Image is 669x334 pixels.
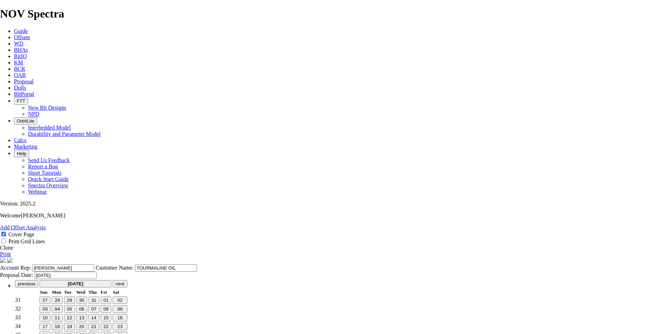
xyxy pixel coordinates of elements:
a: Offsets [14,34,30,40]
span: Proposal [14,78,34,84]
label: Cover Page [8,231,34,237]
button: OrbitLite [14,117,37,125]
a: Send Us Feedback [28,157,70,163]
span: 21 [91,324,97,329]
small: Thursday [89,290,97,295]
button: 16 [113,314,127,321]
small: Saturday [113,290,119,295]
button: 09 [113,305,127,313]
a: Spectra Overview [28,182,68,188]
button: 08 [101,305,112,313]
a: WD [14,41,23,47]
span: 01 [104,298,109,303]
small: Sunday [40,290,47,295]
a: Durability and Parameter Model [28,131,101,137]
a: BitIQ [14,53,27,59]
small: Wednesday [76,290,85,295]
button: 30 [76,297,87,304]
button: 05 [64,305,75,313]
a: BitPortal [14,91,34,97]
span: 04 [55,306,60,312]
button: 06 [76,305,87,313]
a: Quick Start Guide [28,176,69,182]
button: 28 [52,297,63,304]
button: 01 [101,297,112,304]
button: 18 [52,323,63,330]
button: 20 [76,323,87,330]
span: OrbitLite [17,118,34,124]
a: Calcs [14,137,27,143]
a: Interbedded Model [28,125,71,131]
button: 21 [89,323,99,330]
span: 31 [91,298,97,303]
button: 31 [89,297,99,304]
span: 05 [67,306,72,312]
button: next [113,280,127,287]
span: 11 [55,315,60,320]
span: next [115,281,124,286]
span: 07 [91,306,97,312]
button: 04 [52,305,63,313]
em: 31 [15,297,21,303]
small: Tuesday [64,290,71,295]
span: 27 [42,298,48,303]
span: 16 [118,315,123,320]
em: 34 [15,323,21,329]
button: 14 [89,314,99,321]
span: 02 [118,298,123,303]
a: Webinar [28,189,47,195]
span: 15 [104,315,109,320]
button: 19 [64,323,75,330]
a: Marketing [14,144,37,149]
button: 27 [40,297,50,304]
strong: [DATE] [68,281,83,286]
span: 20 [79,324,84,329]
label: Print Grid Lines [8,238,45,244]
button: 23 [113,323,127,330]
span: 17 [42,324,48,329]
a: BHAs [14,47,28,53]
span: 10 [42,315,48,320]
span: 12 [67,315,72,320]
span: 23 [118,324,123,329]
button: 29 [64,297,75,304]
span: 19 [67,324,72,329]
button: 07 [89,305,99,313]
span: [PERSON_NAME] [21,213,65,218]
a: Short Tutorials [28,170,62,176]
span: 03 [42,306,48,312]
button: 02 [113,297,127,304]
span: 06 [79,306,84,312]
button: 10 [40,314,50,321]
button: 17 [40,323,50,330]
small: Monday [52,290,61,295]
button: 11 [52,314,63,321]
a: KM [14,60,23,65]
a: OAR [14,72,26,78]
button: previous [15,280,38,287]
button: 13 [76,314,87,321]
button: 12 [64,314,75,321]
button: 15 [101,314,112,321]
a: Guide [14,28,28,34]
a: NPD [28,111,39,117]
em: 33 [15,314,21,320]
a: New Bit Designs [28,105,66,111]
img: cover-graphic.e5199e77.png [7,257,13,263]
span: 28 [55,298,60,303]
a: Dulls [14,85,26,91]
a: BCR [14,66,25,72]
span: 14 [91,315,97,320]
span: Help [17,151,26,156]
a: Report a Bug [28,163,58,169]
span: 08 [104,306,109,312]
